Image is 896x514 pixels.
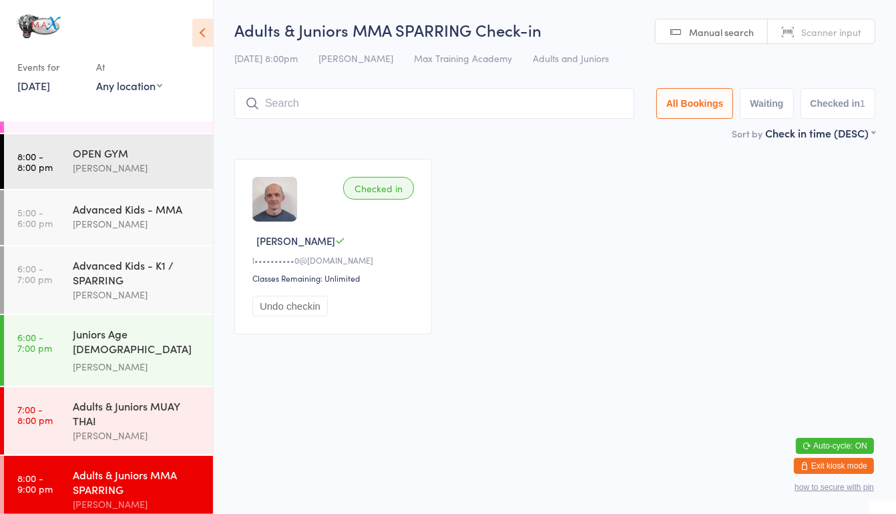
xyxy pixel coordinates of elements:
a: 7:00 -8:00 pmAdults & Juniors MUAY THAI[PERSON_NAME] [4,387,213,455]
a: 6:00 -7:00 pmJuniors Age [DEMOGRAPHIC_DATA] STRENGTH & CONDITIONING[PERSON_NAME] [4,315,213,386]
a: 8:00 -8:00 pmOPEN GYM[PERSON_NAME] [4,134,213,189]
div: [PERSON_NAME] [73,428,202,443]
div: Any location [96,78,162,93]
div: Check in time (DESC) [765,125,875,140]
span: Max Training Academy [414,51,512,65]
button: Auto-cycle: ON [796,438,874,454]
div: [PERSON_NAME] [73,160,202,176]
span: Manual search [689,25,754,39]
img: MAX Training Academy Ltd [13,10,63,43]
button: Checked in1 [801,88,876,119]
div: [PERSON_NAME] [73,497,202,512]
div: Juniors Age [DEMOGRAPHIC_DATA] STRENGTH & CONDITIONING [73,326,202,359]
button: Undo checkin [252,296,328,316]
a: 5:00 -6:00 pmAdvanced Kids - MMA[PERSON_NAME] [4,190,213,245]
div: 1 [860,98,865,109]
div: Checked in [343,177,414,200]
h2: Adults & Juniors MMA SPARRING Check-in [234,19,875,41]
button: All Bookings [656,88,734,119]
time: 6:00 - 7:00 pm [17,332,52,353]
span: [PERSON_NAME] [256,234,335,248]
span: [DATE] 8:00pm [234,51,298,65]
time: 7:00 - 8:00 pm [17,404,53,425]
span: Scanner input [801,25,861,39]
button: Waiting [740,88,793,119]
time: 8:00 - 8:00 pm [17,151,53,172]
div: [PERSON_NAME] [73,287,202,302]
input: Search [234,88,634,119]
div: Adults & Juniors MUAY THAI [73,399,202,428]
div: [PERSON_NAME] [73,359,202,374]
div: [PERSON_NAME] [73,216,202,232]
div: Advanced Kids - K1 / SPARRING [73,258,202,287]
time: 5:00 - 6:00 pm [17,207,53,228]
div: Events for [17,56,83,78]
div: Adults & Juniors MMA SPARRING [73,467,202,497]
button: Exit kiosk mode [794,458,874,474]
label: Sort by [732,127,762,140]
div: At [96,56,162,78]
img: image1749895828.png [252,177,297,222]
div: l••••••••••0@[DOMAIN_NAME] [252,254,418,266]
time: 6:00 - 7:00 pm [17,263,52,284]
div: Classes Remaining: Unlimited [252,272,418,284]
a: 6:00 -7:00 pmAdvanced Kids - K1 / SPARRING[PERSON_NAME] [4,246,213,314]
a: [DATE] [17,78,50,93]
button: how to secure with pin [795,483,874,492]
div: Advanced Kids - MMA [73,202,202,216]
time: 8:00 - 9:00 pm [17,473,53,494]
span: Adults and Juniors [533,51,609,65]
div: OPEN GYM [73,146,202,160]
span: [PERSON_NAME] [318,51,393,65]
